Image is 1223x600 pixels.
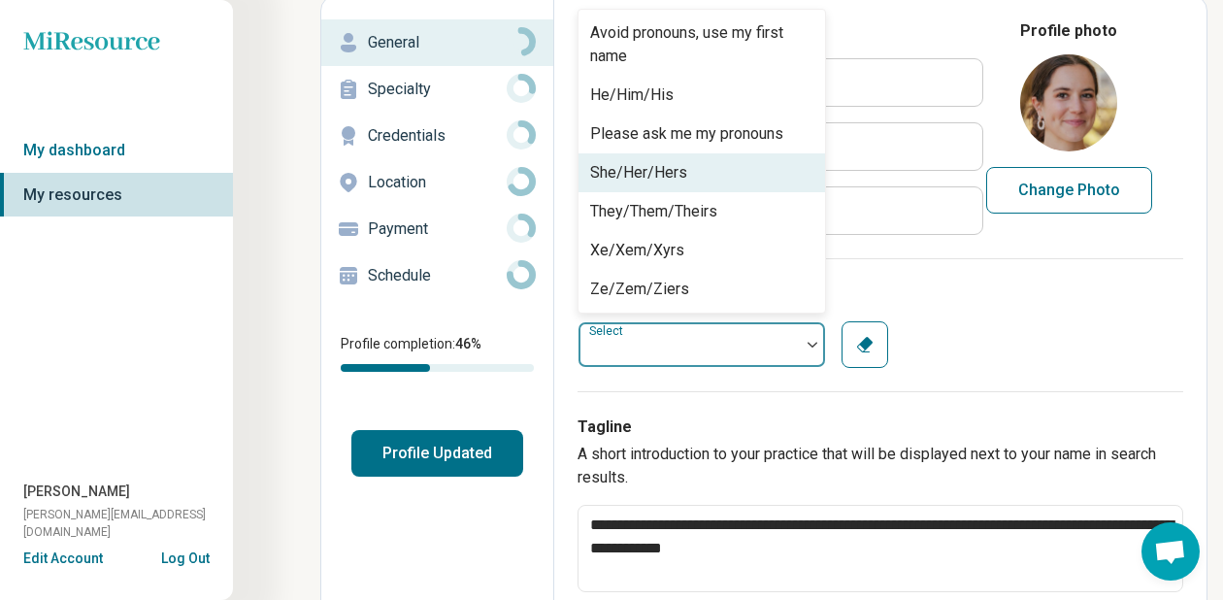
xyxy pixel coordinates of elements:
p: Schedule [368,264,507,287]
div: Avoid pronouns, use my first name [590,21,813,68]
span: [PERSON_NAME] [23,482,130,502]
button: Profile Updated [351,430,523,477]
div: He/Him/His [590,83,674,107]
div: Xe/Xem/Xyrs [590,239,684,262]
div: Ze/Zem/Ziers [590,278,689,301]
label: Select [589,324,627,338]
span: [PERSON_NAME][EMAIL_ADDRESS][DOMAIN_NAME] [23,506,233,541]
div: Profile completion [341,364,534,372]
h3: Tagline [578,416,1183,439]
div: They/Them/Theirs [590,200,717,223]
a: Location [321,159,553,206]
a: Credentials [321,113,553,159]
p: Specialty [368,78,507,101]
a: Specialty [321,66,553,113]
legend: Profile photo [1020,19,1117,43]
button: Change Photo [986,167,1152,214]
div: She/Her/Hers [590,161,687,184]
img: avatar image [1020,54,1117,151]
div: Please ask me my pronouns [590,122,783,146]
a: General [321,19,553,66]
p: Credentials [368,124,507,148]
div: Profile completion: [321,322,553,383]
div: Open chat [1141,522,1200,581]
p: A short introduction to your practice that will be displayed next to your name in search results. [578,443,1183,489]
h3: Pronouns [578,283,1183,306]
p: General [368,31,507,54]
a: Payment [321,206,553,252]
button: Edit Account [23,549,103,569]
button: Log Out [161,549,210,564]
a: Schedule [321,252,553,299]
p: Payment [368,217,507,241]
span: 46 % [455,336,481,351]
p: Location [368,171,507,194]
